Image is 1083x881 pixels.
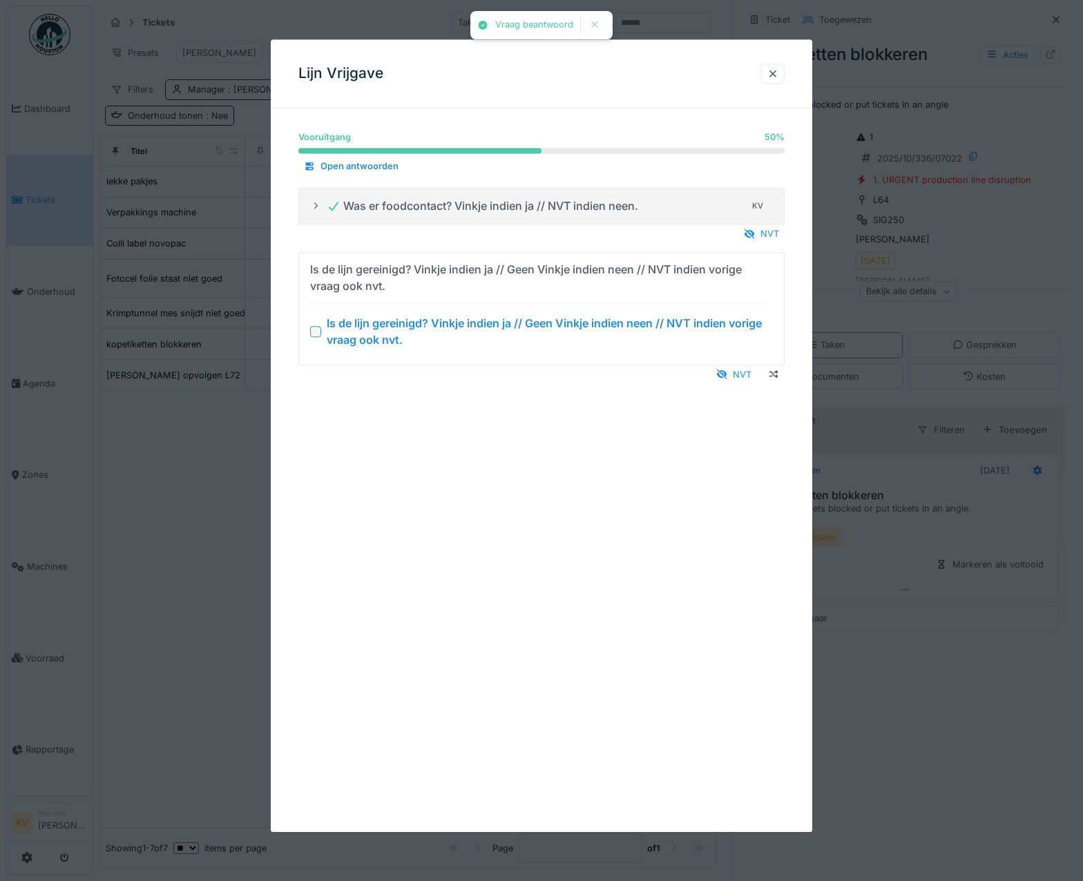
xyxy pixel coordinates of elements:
div: Was er foodcontact? Vinkje indien ja // NVT indien neen. [327,197,638,214]
summary: Was er foodcontact? Vinkje indien ja // NVT indien neen.KV [305,193,778,219]
div: Vraag beantwoord [495,19,573,31]
div: KV [748,196,767,215]
div: Open antwoorden [298,157,404,176]
h3: Lijn Vrijgave [298,65,383,82]
div: Vooruitgang [298,130,351,144]
div: Is de lijn gereinigd? Vinkje indien ja // Geen Vinkje indien neen // NVT indien vorige vraag ook ... [327,315,767,348]
div: NVT [711,365,757,384]
div: Is de lijn gereinigd? Vinkje indien ja // Geen Vinkje indien neen // NVT indien vorige vraag ook ... [310,261,762,294]
div: 50 % [765,130,785,144]
div: NVT [738,225,785,244]
progress: 50 % [298,148,785,154]
summary: Is de lijn gereinigd? Vinkje indien ja // Geen Vinkje indien neen // NVT indien vorige vraag ook ... [305,258,778,359]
